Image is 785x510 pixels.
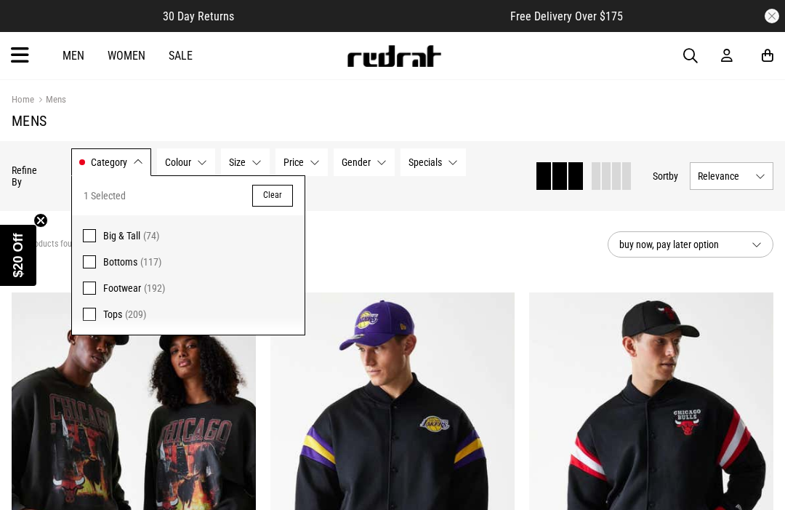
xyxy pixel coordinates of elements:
span: Big & Tall [103,230,140,242]
a: Mens [34,94,66,108]
button: buy now, pay later option [608,231,773,258]
img: Redrat logo [346,45,442,67]
span: Footwear [103,282,141,294]
button: Close teaser [33,213,48,228]
button: Gender [334,148,395,176]
span: Category [91,156,127,168]
span: buy now, pay later option [619,236,740,253]
span: (117) [140,256,161,268]
span: Bottoms [103,256,137,268]
span: 30 Day Returns [163,9,234,23]
span: (192) [144,282,165,294]
button: Price [275,148,328,176]
a: Sale [169,49,193,63]
a: Home [12,94,34,105]
button: Specials [400,148,466,176]
a: Men [63,49,84,63]
span: Gender [342,156,371,168]
button: Size [221,148,270,176]
span: (74) [143,230,159,242]
span: Price [283,156,304,168]
span: Tops [103,308,122,320]
button: Category [71,148,151,176]
span: 209 products found [12,239,81,250]
span: (209) [125,308,146,320]
span: Relevance [698,170,749,182]
button: Colour [157,148,215,176]
div: Category [71,175,305,335]
span: Free Delivery Over $175 [510,9,623,23]
h1: Mens [12,112,773,130]
button: Relevance [690,162,773,190]
iframe: Customer reviews powered by Trustpilot [263,9,481,23]
span: Size [229,156,246,168]
a: Women [108,49,145,63]
button: Clear [252,185,293,207]
span: Colour [165,156,191,168]
span: 1 Selected [84,187,126,204]
span: by [669,170,678,182]
span: $20 Off [11,233,25,277]
span: Specials [408,156,442,168]
button: Open LiveChat chat widget [12,6,55,49]
p: Refine By [12,164,49,188]
button: Sortby [653,167,678,185]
